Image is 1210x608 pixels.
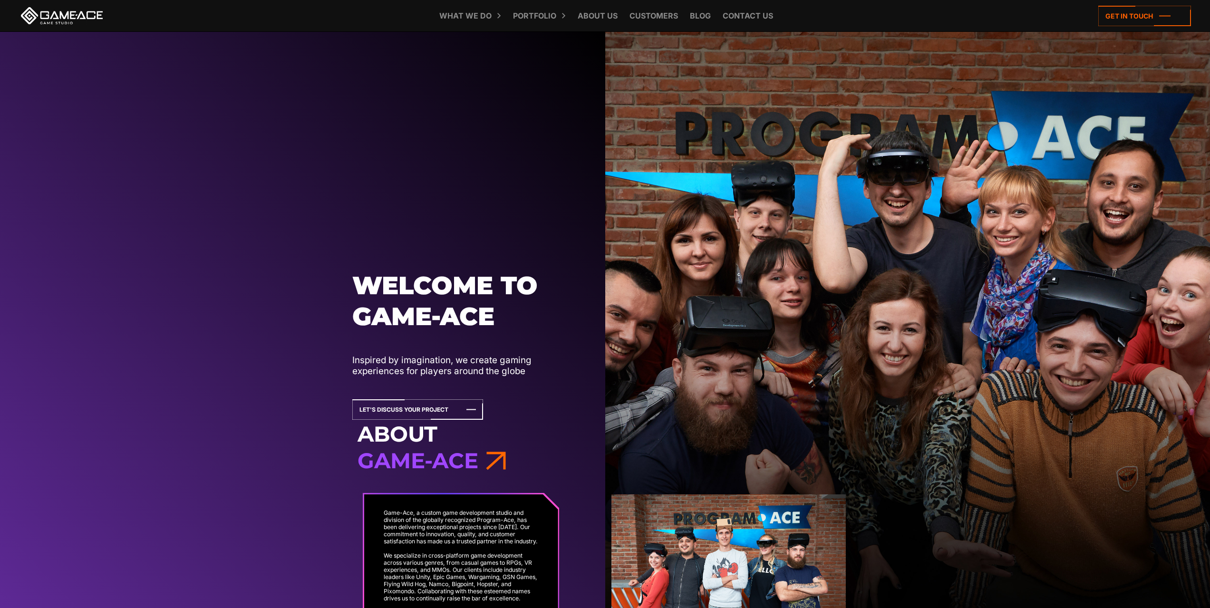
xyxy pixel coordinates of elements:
h3: About [358,421,853,474]
h1: Welcome to Game-ace [352,270,577,332]
span: Game-Ace [358,447,478,473]
a: Let's Discuss Your Project [352,399,483,420]
p: Game-Ace, a custom game development studio and division of the globally recognized Program-Ace, h... [384,509,539,545]
p: We specialize in cross-platform game development across various genres, from casual games to RPGs... [384,552,539,602]
a: Get in touch [1098,6,1191,26]
p: Inspired by imagination, we create gaming experiences for players around the globe [352,355,577,377]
